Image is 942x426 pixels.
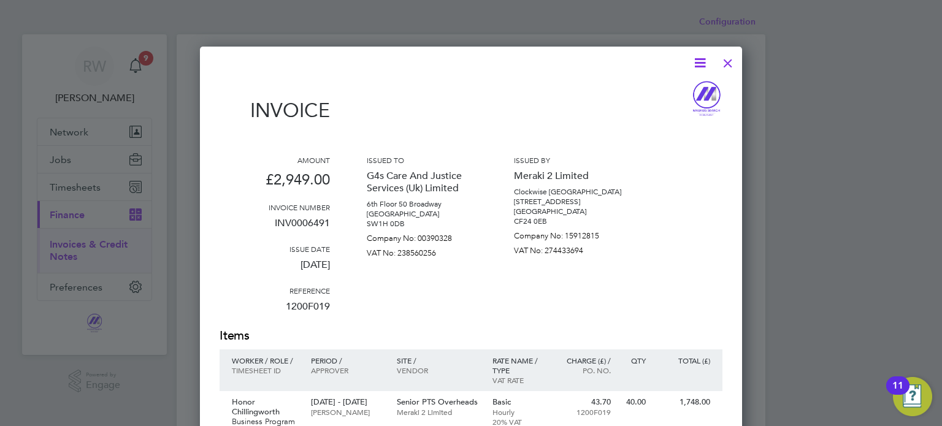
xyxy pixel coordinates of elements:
[658,356,710,365] p: Total (£)
[220,244,330,254] h3: Issue date
[397,356,480,365] p: Site /
[220,165,330,202] p: £2,949.00
[220,327,722,344] h2: Items
[220,254,330,286] p: [DATE]
[658,397,710,407] p: 1,748.00
[311,397,384,407] p: [DATE] - [DATE]
[367,229,477,243] p: Company No: 00390328
[232,356,299,365] p: Worker / Role /
[492,407,546,417] p: Hourly
[311,407,384,417] p: [PERSON_NAME]
[623,356,646,365] p: QTY
[220,212,330,244] p: INV0006491
[232,365,299,375] p: Timesheet ID
[367,155,477,165] h3: Issued to
[557,356,611,365] p: Charge (£) /
[514,187,624,197] p: Clockwise [GEOGRAPHIC_DATA]
[514,241,624,256] p: VAT No: 274433694
[514,216,624,226] p: CF24 0EB
[492,375,546,385] p: VAT rate
[232,397,299,417] p: Honor Chillingworth
[220,202,330,212] h3: Invoice number
[367,243,477,258] p: VAT No: 238560256
[367,209,477,219] p: [GEOGRAPHIC_DATA]
[397,365,480,375] p: Vendor
[557,397,611,407] p: 43.70
[367,199,477,209] p: 6th Floor 50 Broadway
[311,356,384,365] p: Period /
[367,219,477,229] p: SW1H 0DB
[367,165,477,199] p: G4s Care And Justice Services (Uk) Limited
[220,99,330,122] h1: Invoice
[514,155,624,165] h3: Issued by
[220,286,330,295] h3: Reference
[397,397,480,407] p: Senior PTS Overheads
[514,207,624,216] p: [GEOGRAPHIC_DATA]
[691,80,722,117] img: magnussearch-logo-remittance.png
[893,377,932,416] button: Open Resource Center, 11 new notifications
[557,407,611,417] p: 1200F019
[492,397,546,407] p: Basic
[514,226,624,241] p: Company No: 15912815
[557,365,611,375] p: Po. No.
[892,386,903,401] div: 11
[623,397,646,407] p: 40.00
[397,407,480,417] p: Meraki 2 Limited
[220,295,330,327] p: 1200F019
[514,197,624,207] p: [STREET_ADDRESS]
[492,356,546,375] p: Rate name / type
[514,165,624,187] p: Meraki 2 Limited
[311,365,384,375] p: Approver
[220,155,330,165] h3: Amount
